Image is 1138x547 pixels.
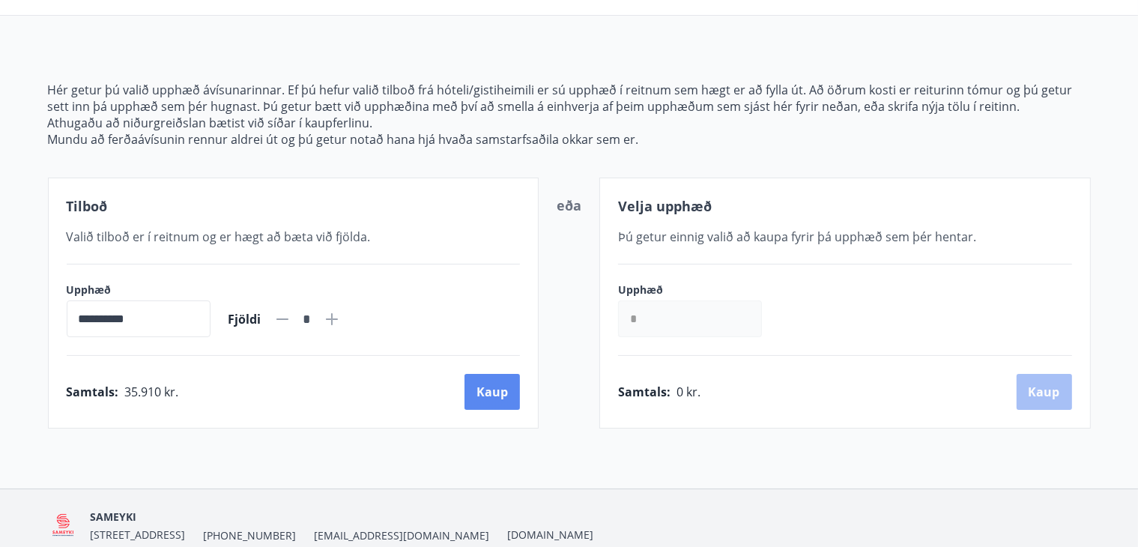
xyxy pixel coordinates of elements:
[67,282,211,297] label: Upphæð
[67,384,119,400] span: Samtals :
[464,374,520,410] button: Kaup
[48,115,1091,131] p: Athugaðu að niðurgreiðslan bætist við síðar í kaupferlinu.
[618,197,712,215] span: Velja upphæð
[314,528,489,543] span: [EMAIL_ADDRESS][DOMAIN_NAME]
[677,384,700,400] span: 0 kr.
[125,384,179,400] span: 35.910 kr.
[67,197,108,215] span: Tilboð
[618,282,777,297] label: Upphæð
[618,229,976,245] span: Þú getur einnig valið að kaupa fyrir þá upphæð sem þér hentar.
[67,229,371,245] span: Valið tilboð er í reitnum og er hægt að bæta við fjölda.
[48,82,1091,115] p: Hér getur þú valið upphæð ávísunarinnar. Ef þú hefur valið tilboð frá hóteli/gistiheimili er sú u...
[48,510,79,542] img: 5QO2FORUuMeaEQbdwbcTl28EtwdGrpJ2a0ZOehIg.png
[203,528,296,543] span: [PHONE_NUMBER]
[228,311,261,327] span: Fjöldi
[507,528,593,542] a: [DOMAIN_NAME]
[90,510,136,524] span: SAMEYKI
[90,528,185,542] span: [STREET_ADDRESS]
[618,384,671,400] span: Samtals :
[557,196,581,214] span: eða
[48,131,1091,148] p: Mundu að ferðaávísunin rennur aldrei út og þú getur notað hana hjá hvaða samstarfsaðila okkar sem...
